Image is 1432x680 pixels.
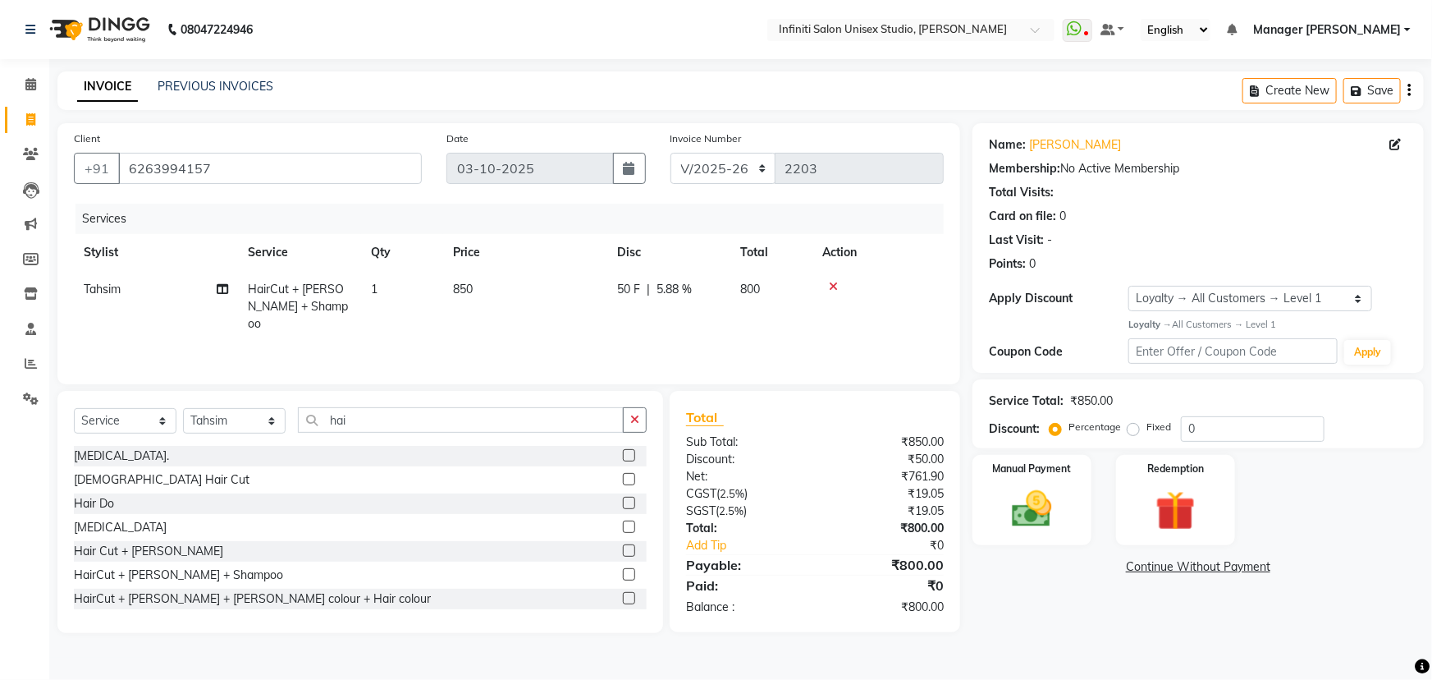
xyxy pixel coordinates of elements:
button: Apply [1344,340,1391,365]
a: PREVIOUS INVOICES [158,79,273,94]
div: All Customers → Level 1 [1128,318,1407,332]
div: ₹850.00 [1070,393,1113,410]
div: [MEDICAL_DATA] [74,519,167,536]
th: Qty [361,234,443,271]
div: ₹0 [839,537,956,554]
strong: Loyalty → [1128,319,1172,330]
label: Percentage [1068,420,1121,434]
span: 50 F [617,281,640,298]
div: HairCut + [PERSON_NAME] + [PERSON_NAME] colour + Hair colour [74,590,431,608]
div: Coupon Code [989,343,1128,361]
div: Hair Do [74,495,114,512]
span: 2.5% [719,504,743,517]
th: Total [730,234,812,271]
div: - [1047,232,1052,249]
span: 800 [740,282,760,296]
div: [MEDICAL_DATA]. [74,448,169,465]
div: 0 [1059,208,1066,225]
a: INVOICE [77,72,138,102]
img: logo [42,7,154,53]
th: Service [238,234,361,271]
div: ₹850.00 [815,434,956,451]
div: ₹800.00 [815,555,956,575]
span: SGST [686,503,716,518]
div: ₹19.05 [815,485,956,503]
img: _gift.svg [1143,486,1208,535]
div: ₹800.00 [815,599,956,616]
div: Services [75,204,956,234]
div: Balance : [674,599,815,616]
div: ₹800.00 [815,520,956,537]
div: Points: [989,255,1026,273]
div: Last Visit: [989,232,1044,249]
div: Membership: [989,160,1060,177]
div: ₹761.90 [815,468,956,485]
input: Search or Scan [298,407,624,433]
div: Hair Cut + [PERSON_NAME] [74,543,223,560]
span: HairCut + [PERSON_NAME] + Shampoo [248,282,348,331]
span: CGST [686,486,716,501]
button: Create New [1242,78,1337,103]
span: Manager [PERSON_NAME] [1253,21,1401,39]
div: ₹50.00 [815,451,956,468]
div: ₹19.05 [815,503,956,520]
span: Tahsim [84,282,121,296]
button: +91 [74,153,120,184]
span: 850 [453,282,473,296]
div: Discount: [674,451,815,468]
div: ₹0 [815,576,956,595]
label: Manual Payment [992,462,1071,476]
div: No Active Membership [989,160,1407,177]
div: [DEMOGRAPHIC_DATA] Hair Cut [74,471,249,489]
button: Save [1343,78,1401,103]
th: Action [812,234,944,271]
div: ( ) [674,503,815,520]
a: Add Tip [674,537,838,554]
div: Discount: [989,420,1040,438]
div: Total: [674,520,815,537]
th: Disc [607,234,730,271]
label: Date [446,131,469,146]
div: Card on file: [989,208,1056,225]
span: | [647,281,650,298]
span: 1 [371,282,377,296]
div: Sub Total: [674,434,815,451]
a: Continue Without Payment [976,558,1421,576]
div: Payable: [674,555,815,575]
span: Total [686,409,724,426]
div: HairCut + [PERSON_NAME] + Shampoo [74,567,283,584]
label: Invoice Number [670,131,742,146]
span: 5.88 % [657,281,692,298]
div: Net: [674,468,815,485]
div: 0 [1029,255,1036,273]
div: Name: [989,136,1026,154]
input: Search by Name/Mobile/Email/Code [118,153,422,184]
label: Redemption [1147,462,1204,476]
th: Price [443,234,607,271]
label: Fixed [1146,420,1171,434]
div: Paid: [674,576,815,595]
span: 2.5% [720,487,744,500]
b: 08047224946 [181,7,253,53]
div: ( ) [674,485,815,503]
input: Enter Offer / Coupon Code [1128,338,1338,364]
div: Service Total: [989,393,1064,410]
th: Stylist [74,234,238,271]
a: [PERSON_NAME] [1029,136,1121,154]
img: _cash.svg [1000,486,1064,532]
div: Total Visits: [989,184,1054,201]
label: Client [74,131,100,146]
div: Apply Discount [989,290,1128,307]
